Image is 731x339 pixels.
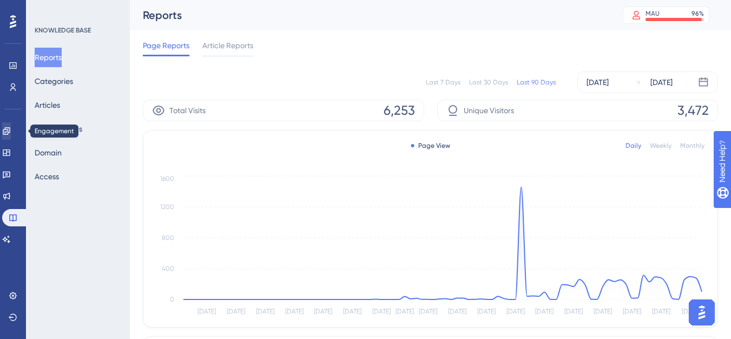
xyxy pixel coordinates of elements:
[169,104,206,117] span: Total Visits
[285,308,304,315] tspan: [DATE]
[677,102,709,119] span: 3,472
[506,308,525,315] tspan: [DATE]
[396,308,414,315] tspan: [DATE]
[160,175,174,182] tspan: 1600
[35,167,59,186] button: Access
[477,308,496,315] tspan: [DATE]
[35,71,73,91] button: Categories
[162,234,174,242] tspan: 800
[143,8,596,23] div: Reports
[162,265,174,272] tspan: 400
[143,39,189,52] span: Page Reports
[587,76,609,89] div: [DATE]
[646,9,660,18] div: MAU
[256,308,274,315] tspan: [DATE]
[625,141,641,150] div: Daily
[682,308,700,315] tspan: [DATE]
[464,104,514,117] span: Unique Visitors
[594,308,612,315] tspan: [DATE]
[227,308,245,315] tspan: [DATE]
[197,308,216,315] tspan: [DATE]
[343,308,361,315] tspan: [DATE]
[25,3,68,16] span: Need Help?
[448,308,466,315] tspan: [DATE]
[686,296,718,329] iframe: UserGuiding AI Assistant Launcher
[419,308,437,315] tspan: [DATE]
[35,95,60,115] button: Articles
[372,308,391,315] tspan: [DATE]
[35,143,62,162] button: Domain
[692,9,704,18] div: 96 %
[517,78,556,87] div: Last 90 Days
[650,76,673,89] div: [DATE]
[160,203,174,211] tspan: 1200
[535,308,554,315] tspan: [DATE]
[650,141,671,150] div: Weekly
[384,102,415,119] span: 6,253
[314,308,332,315] tspan: [DATE]
[564,308,583,315] tspan: [DATE]
[680,141,704,150] div: Monthly
[623,308,641,315] tspan: [DATE]
[35,26,91,35] div: KNOWLEDGE BASE
[652,308,670,315] tspan: [DATE]
[170,296,174,303] tspan: 0
[35,48,62,67] button: Reports
[469,78,508,87] div: Last 30 Days
[202,39,253,52] span: Article Reports
[426,78,460,87] div: Last 7 Days
[35,119,82,139] button: Page Settings
[411,141,450,150] div: Page View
